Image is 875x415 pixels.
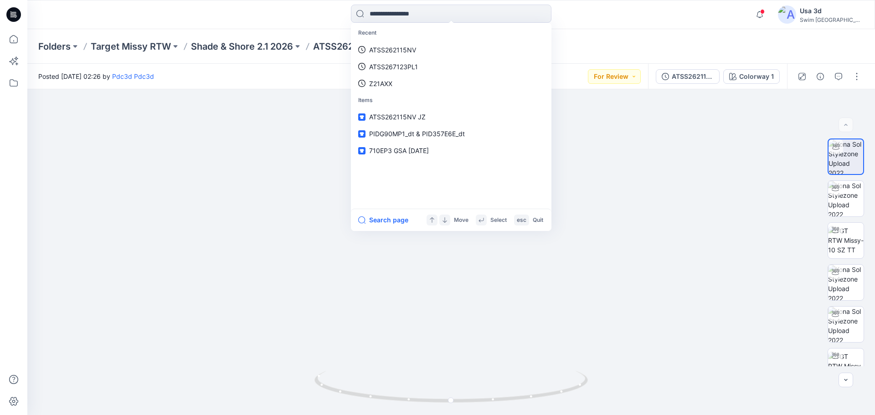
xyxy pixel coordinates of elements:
a: Pdc3d Pdc3d [112,72,154,80]
img: Kona Sol Stylezone Upload 2022 [828,307,864,342]
a: ATSS267123PL1 [353,58,550,75]
p: ATSS267123PL1 [369,62,418,72]
button: Details [813,69,828,84]
p: Items [353,92,550,109]
p: Recent [353,25,550,41]
span: 710EP3 GSA [DATE] [369,147,429,154]
div: Swim [GEOGRAPHIC_DATA] [800,16,864,23]
button: Colorway 1 [723,69,780,84]
a: Target Missy RTW [91,40,171,53]
div: Usa 3d [800,5,864,16]
p: Quit [533,215,543,225]
a: Folders [38,40,71,53]
a: ATSS262115NV JZ [353,108,550,125]
img: Kona Sol Stylezone Upload 2022 [829,139,863,174]
p: esc [517,215,526,225]
a: Shade & Shore 2.1 2026 [191,40,293,53]
span: Posted [DATE] 02:26 by [38,72,154,81]
img: TGT RTW Missy-10 SZ TT [828,352,864,380]
p: Select [490,215,507,225]
p: Move [454,215,468,225]
div: ATSS262115NV JZ [672,72,714,82]
a: ATSS262115NV [353,41,550,58]
span: PIDG90MP1_dt & PID357E6E_dt [369,130,465,138]
a: 710EP3 GSA [DATE] [353,142,550,159]
button: ATSS262115NV JZ [656,69,720,84]
img: Kona Sol Stylezone Upload 2022 [828,181,864,216]
p: ATSS262115NV JZ [313,40,394,53]
a: PIDG90MP1_dt & PID357E6E_dt [353,125,550,142]
img: avatar [778,5,796,24]
p: Z21AXX [369,79,392,88]
p: ATSS262115NV [369,45,416,55]
span: ATSS262115NV JZ [369,113,426,121]
img: Kona Sol Stylezone Upload 2022 [828,265,864,300]
div: Colorway 1 [739,72,774,82]
button: Search page [358,215,408,225]
a: Z21AXX [353,75,550,92]
img: eyJhbGciOiJIUzI1NiIsImtpZCI6IjAiLCJzbHQiOiJzZXMiLCJ0eXAiOiJKV1QifQ.eyJkYXRhIjp7InR5cGUiOiJzdG9yYW... [348,46,555,415]
img: TGT RTW Missy-10 SZ TT [828,226,864,255]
